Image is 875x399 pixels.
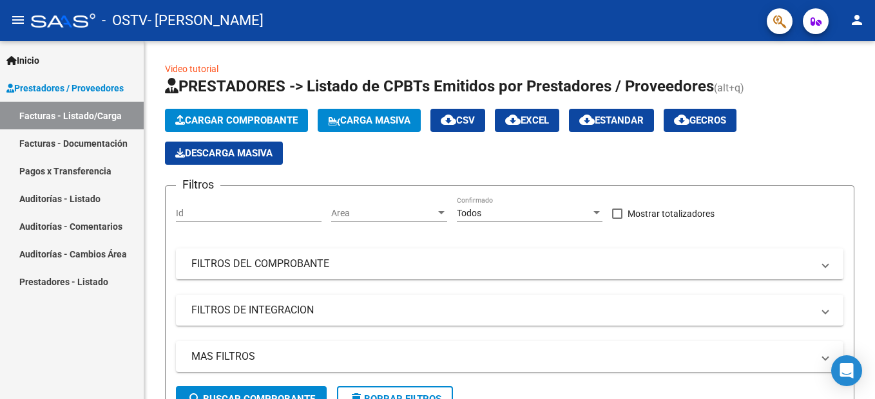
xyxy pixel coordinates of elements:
[165,142,283,165] app-download-masive: Descarga masiva de comprobantes (adjuntos)
[10,12,26,28] mat-icon: menu
[849,12,865,28] mat-icon: person
[6,81,124,95] span: Prestadores / Proveedores
[176,176,220,194] h3: Filtros
[176,248,843,279] mat-expansion-panel-header: FILTROS DEL COMPROBANTE
[6,53,39,68] span: Inicio
[331,208,436,219] span: Area
[569,109,654,132] button: Estandar
[714,82,744,94] span: (alt+q)
[318,109,421,132] button: Carga Masiva
[441,115,475,126] span: CSV
[579,112,595,127] mat-icon: cloud_download
[191,303,812,317] mat-panel-title: FILTROS DE INTEGRACION
[102,6,148,35] span: - OSTV
[441,112,456,127] mat-icon: cloud_download
[165,142,283,165] button: Descarga Masiva
[674,115,726,126] span: Gecros
[165,109,308,132] button: Cargar Comprobante
[175,147,273,159] span: Descarga Masiva
[505,112,521,127] mat-icon: cloud_download
[175,115,298,126] span: Cargar Comprobante
[191,257,812,271] mat-panel-title: FILTROS DEL COMPROBANTE
[579,115,644,126] span: Estandar
[165,64,218,74] a: Video tutorial
[328,115,410,126] span: Carga Masiva
[430,109,485,132] button: CSV
[457,208,481,218] span: Todos
[176,295,843,326] mat-expansion-panel-header: FILTROS DE INTEGRACION
[628,206,715,221] span: Mostrar totalizadores
[505,115,549,126] span: EXCEL
[495,109,559,132] button: EXCEL
[191,349,812,364] mat-panel-title: MAS FILTROS
[674,112,689,127] mat-icon: cloud_download
[176,341,843,372] mat-expansion-panel-header: MAS FILTROS
[148,6,264,35] span: - [PERSON_NAME]
[664,109,736,132] button: Gecros
[831,355,862,386] div: Open Intercom Messenger
[165,77,714,95] span: PRESTADORES -> Listado de CPBTs Emitidos por Prestadores / Proveedores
